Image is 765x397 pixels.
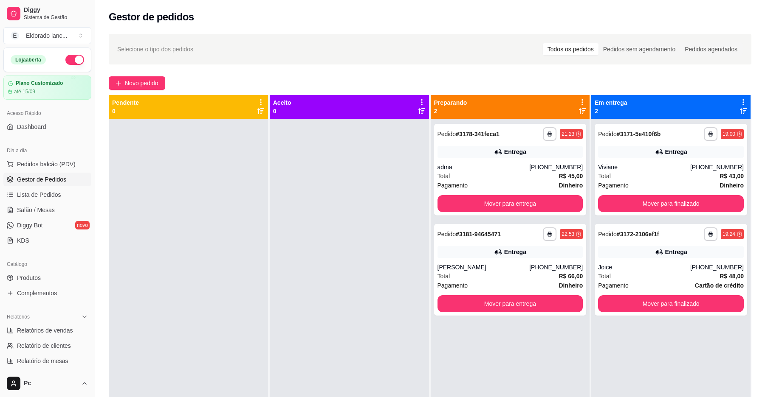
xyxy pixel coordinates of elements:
h2: Gestor de pedidos [109,10,194,24]
span: plus [116,80,121,86]
div: [PHONE_NUMBER] [529,163,583,171]
div: [PHONE_NUMBER] [529,263,583,271]
span: Sistema de Gestão [24,14,88,21]
div: Entrega [504,148,526,156]
a: Produtos [3,271,91,285]
a: Relatório de fidelidadenovo [3,369,91,383]
a: Plano Customizadoaté 15/09 [3,75,91,100]
strong: # 3178-341feca1 [456,131,500,137]
span: Total [438,171,450,181]
strong: Cartão de crédito [695,282,744,289]
p: Pendente [112,98,139,107]
span: Pedido [598,231,617,238]
span: E [11,31,19,40]
a: Relatório de clientes [3,339,91,352]
button: Mover para finalizado [598,195,744,212]
a: Relatório de mesas [3,354,91,368]
span: Selecione o tipo dos pedidos [117,45,193,54]
button: Mover para entrega [438,195,583,212]
div: Entrega [665,148,687,156]
div: Dia a dia [3,144,91,157]
span: Total [598,171,611,181]
div: 22:53 [562,231,574,238]
strong: R$ 66,00 [559,273,583,280]
article: Plano Customizado [16,80,63,87]
a: Salão / Mesas [3,203,91,217]
div: Viviane [598,163,690,171]
span: Total [438,271,450,281]
strong: Dinheiro [559,282,583,289]
div: 19:00 [723,131,735,137]
div: Catálogo [3,257,91,271]
div: adma [438,163,530,171]
div: Joice [598,263,690,271]
a: KDS [3,234,91,247]
strong: R$ 48,00 [720,273,744,280]
span: Pedido [438,231,456,238]
span: Relatórios [7,313,30,320]
span: Pagamento [438,281,468,290]
span: Produtos [17,274,41,282]
a: DiggySistema de Gestão [3,3,91,24]
span: Relatório de clientes [17,341,71,350]
span: Novo pedido [125,78,158,88]
span: KDS [17,236,29,245]
span: Salão / Mesas [17,206,55,214]
span: Pedido [598,131,617,137]
a: Complementos [3,286,91,300]
a: Dashboard [3,120,91,134]
strong: # 3172-2106ef1f [617,231,659,238]
div: [PHONE_NUMBER] [690,163,744,171]
button: Select a team [3,27,91,44]
span: Pedidos balcão (PDV) [17,160,76,168]
span: Dashboard [17,123,46,131]
div: Eldorado lanc ... [26,31,67,40]
span: Relatório de mesas [17,357,68,365]
span: Complementos [17,289,57,297]
button: Pedidos balcão (PDV) [3,157,91,171]
a: Gestor de Pedidos [3,173,91,186]
span: Gestor de Pedidos [17,175,66,184]
button: Alterar Status [65,55,84,65]
span: Diggy Bot [17,221,43,229]
span: Total [598,271,611,281]
div: 19:24 [723,231,735,238]
div: Pedidos sem agendamento [598,43,680,55]
div: [PHONE_NUMBER] [690,263,744,271]
p: 0 [112,107,139,115]
span: Relatórios de vendas [17,326,73,335]
span: Pagamento [598,281,629,290]
button: Mover para finalizado [598,295,744,312]
span: Pagamento [598,181,629,190]
strong: Dinheiro [720,182,744,189]
span: Pc [24,380,78,387]
div: Entrega [504,248,526,256]
button: Novo pedido [109,76,165,90]
span: Pagamento [438,181,468,190]
article: até 15/09 [14,88,35,95]
strong: Dinheiro [559,182,583,189]
a: Diggy Botnovo [3,218,91,232]
div: Entrega [665,248,687,256]
div: Acesso Rápido [3,106,91,120]
strong: # 3171-5e410f6b [617,131,661,137]
div: Pedidos agendados [680,43,742,55]
a: Lista de Pedidos [3,188,91,201]
div: [PERSON_NAME] [438,263,530,271]
strong: R$ 45,00 [559,173,583,179]
p: Preparando [434,98,467,107]
strong: R$ 43,00 [720,173,744,179]
button: Mover para entrega [438,295,583,312]
p: Em entrega [595,98,627,107]
p: 0 [273,107,291,115]
span: Diggy [24,6,88,14]
div: Loja aberta [11,55,46,64]
div: 21:23 [562,131,574,137]
span: Pedido [438,131,456,137]
p: 2 [434,107,467,115]
p: Aceito [273,98,291,107]
span: Lista de Pedidos [17,190,61,199]
strong: # 3181-94645471 [456,231,501,238]
a: Relatórios de vendas [3,324,91,337]
p: 2 [595,107,627,115]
